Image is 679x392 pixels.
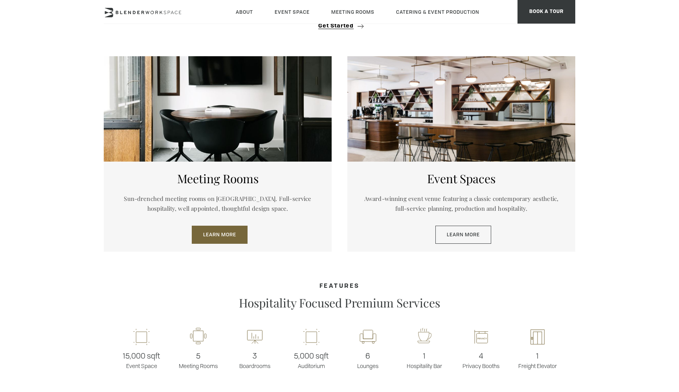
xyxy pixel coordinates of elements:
[339,350,396,362] span: 6
[453,350,509,362] span: 4
[202,296,477,310] p: Hospitality Focused Premium Services
[113,350,170,370] p: Event Space
[396,350,453,362] span: 1
[359,194,563,214] p: Award-winning event venue featuring a classic contemporary aesthetic, full-service planning, prod...
[116,194,320,214] p: Sun-drenched meeting rooms on [GEOGRAPHIC_DATA]. Full-service hospitality, well appointed, though...
[113,350,170,362] span: 15,000 sqft
[170,350,226,362] span: 5
[283,350,339,370] p: Auditorium
[509,350,566,370] p: Freight Elevator
[104,283,575,290] h4: Features
[170,350,226,370] p: Meeting Rooms
[509,350,566,362] span: 1
[359,171,563,186] h5: Event Spaces
[192,226,248,244] a: Learn More
[283,350,339,362] span: 5,000 sqft
[396,350,453,370] p: Hospitality Bar
[318,23,354,29] span: Get Started
[435,226,491,244] a: Learn More
[116,171,320,186] h5: Meeting Rooms
[415,328,434,346] img: workspace-nyc-hospitality-icon-2x.png
[316,22,363,29] button: Get Started
[226,350,283,362] span: 3
[339,350,396,370] p: Lounges
[453,350,509,370] p: Privacy Booths
[226,350,283,370] p: Boardrooms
